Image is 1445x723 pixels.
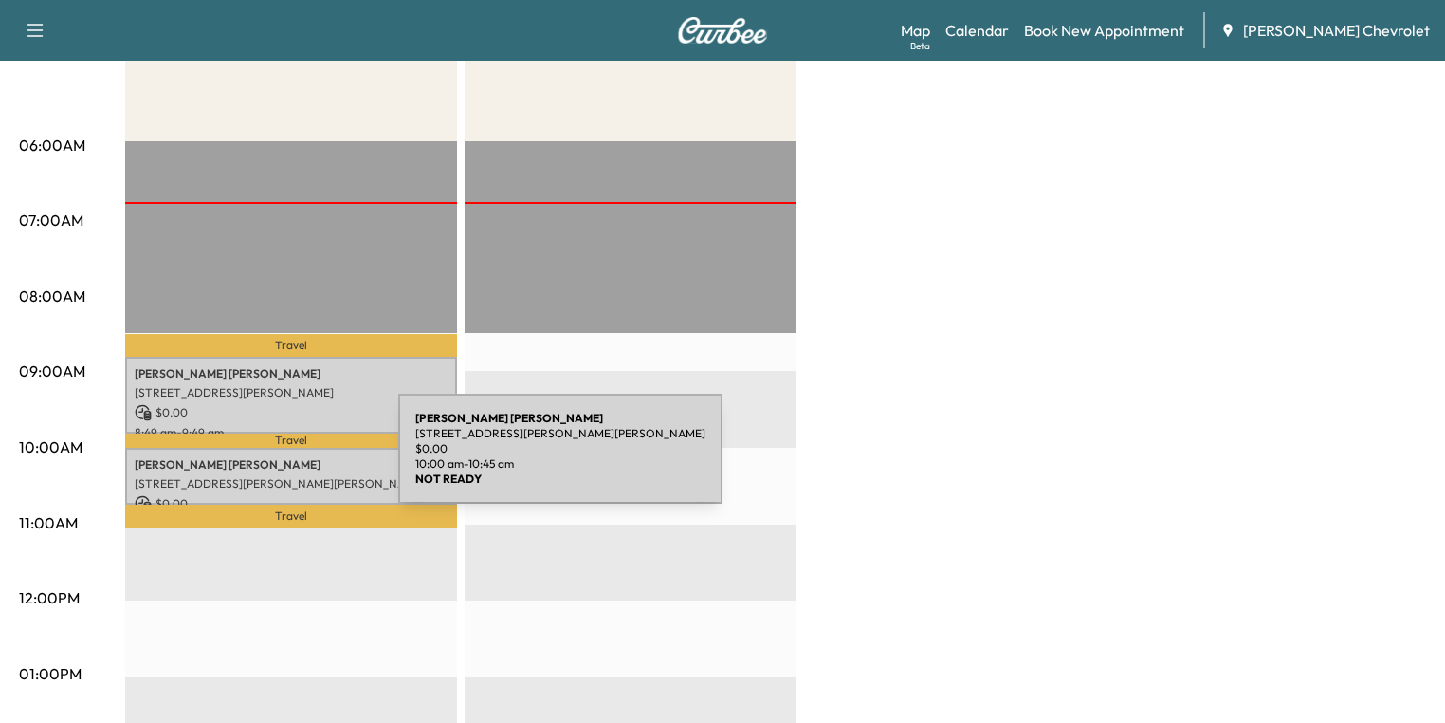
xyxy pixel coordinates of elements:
[19,285,85,307] p: 08:00AM
[901,19,930,42] a: MapBeta
[135,425,448,440] p: 8:49 am - 9:49 am
[135,385,448,400] p: [STREET_ADDRESS][PERSON_NAME]
[19,209,83,232] p: 07:00AM
[19,511,78,534] p: 11:00AM
[19,586,80,609] p: 12:00PM
[135,495,448,512] p: $ 0.00
[415,426,705,441] p: [STREET_ADDRESS][PERSON_NAME][PERSON_NAME]
[415,456,705,472] p: 10:00 am - 10:45 am
[125,505,457,528] p: Travel
[677,17,768,44] img: Curbee Logo
[19,134,85,157] p: 06:00AM
[135,457,448,473] p: [PERSON_NAME] [PERSON_NAME]
[945,19,1009,42] a: Calendar
[125,334,457,357] p: Travel
[910,39,930,53] div: Beta
[135,366,448,381] p: [PERSON_NAME] [PERSON_NAME]
[415,411,603,425] b: [PERSON_NAME] [PERSON_NAME]
[135,404,448,421] p: $ 0.00
[19,436,82,458] p: 10:00AM
[19,360,85,382] p: 09:00AM
[1243,19,1430,42] span: [PERSON_NAME] Chevrolet
[1024,19,1184,42] a: Book New Appointment
[19,662,82,685] p: 01:00PM
[415,472,482,486] b: NOT READY
[135,476,448,491] p: [STREET_ADDRESS][PERSON_NAME][PERSON_NAME]
[415,441,705,456] p: $ 0.00
[125,434,457,448] p: Travel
